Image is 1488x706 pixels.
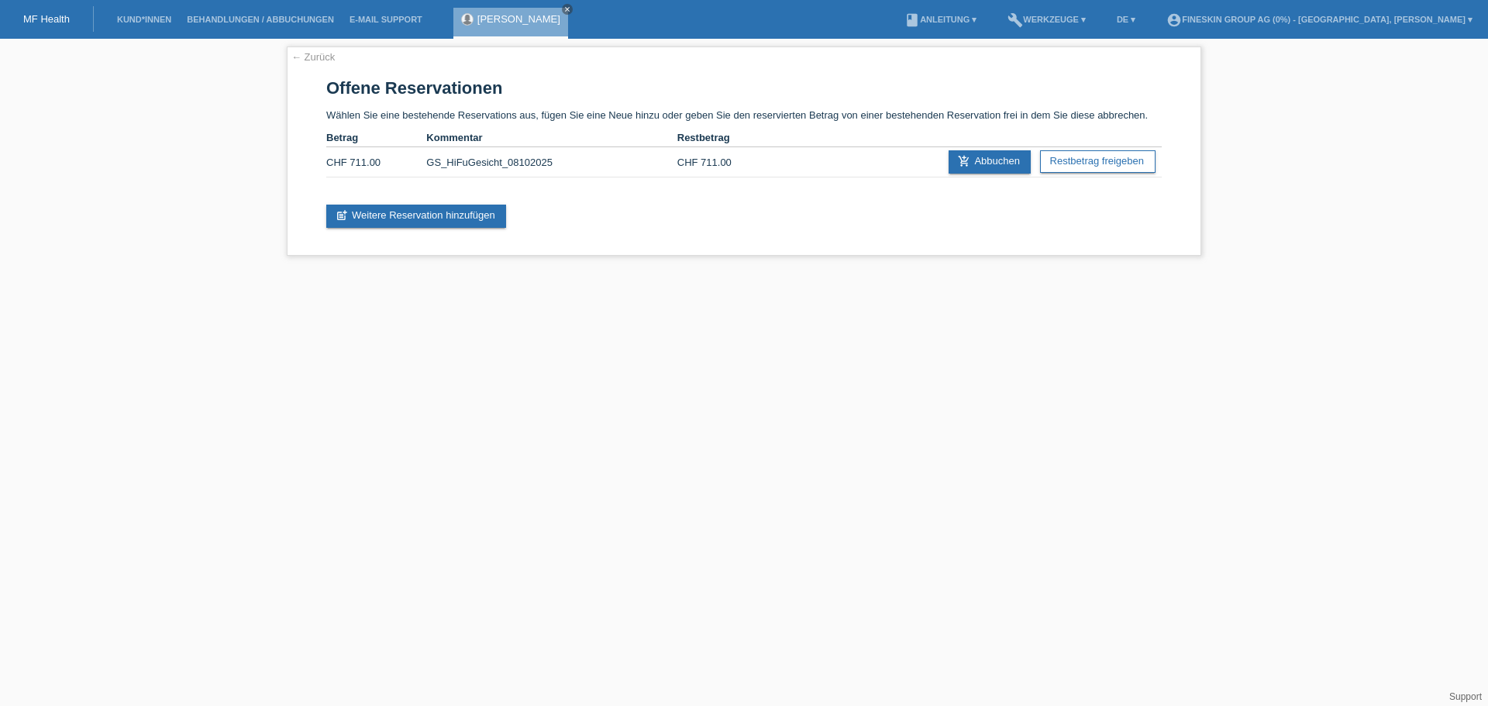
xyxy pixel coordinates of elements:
td: GS_HiFuGesicht_08102025 [426,147,677,177]
a: Support [1449,691,1482,702]
a: bookAnleitung ▾ [897,15,984,24]
i: post_add [336,209,348,222]
td: CHF 711.00 [677,147,777,177]
a: add_shopping_cartAbbuchen [949,150,1031,174]
i: book [904,12,920,28]
a: Kund*innen [109,15,179,24]
a: close [562,4,573,15]
a: Behandlungen / Abbuchungen [179,15,342,24]
a: post_addWeitere Reservation hinzufügen [326,205,506,228]
i: account_circle [1166,12,1182,28]
td: CHF 711.00 [326,147,426,177]
i: close [563,5,571,13]
a: ← Zurück [291,51,335,63]
a: [PERSON_NAME] [477,13,560,25]
a: MF Health [23,13,70,25]
div: Wählen Sie eine bestehende Reservations aus, fügen Sie eine Neue hinzu oder geben Sie den reservi... [287,46,1201,256]
a: Restbetrag freigeben [1040,150,1156,173]
th: Kommentar [426,129,677,147]
th: Restbetrag [677,129,777,147]
th: Betrag [326,129,426,147]
a: account_circleFineSkin Group AG (0%) - [GEOGRAPHIC_DATA], [PERSON_NAME] ▾ [1159,15,1480,24]
h1: Offene Reservationen [326,78,1162,98]
a: DE ▾ [1109,15,1143,24]
a: buildWerkzeuge ▾ [1000,15,1094,24]
i: build [1007,12,1023,28]
i: add_shopping_cart [958,155,970,167]
a: E-Mail Support [342,15,430,24]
